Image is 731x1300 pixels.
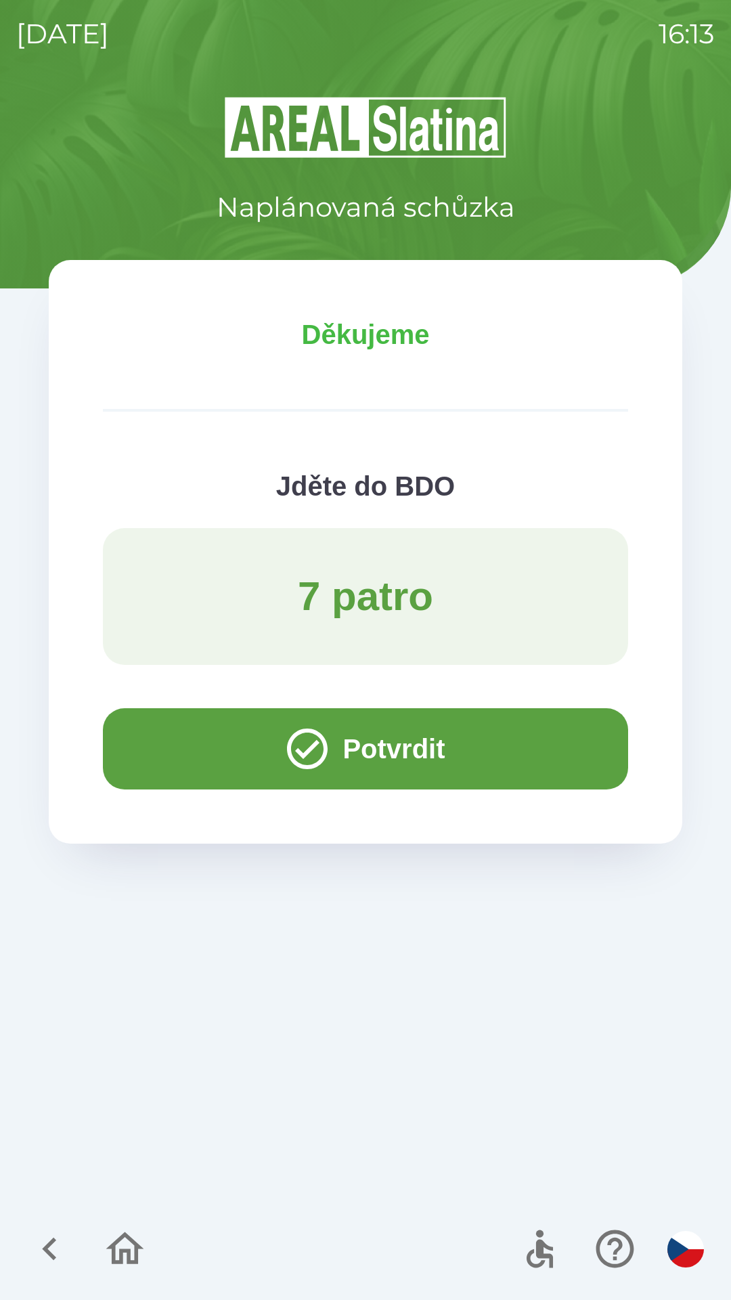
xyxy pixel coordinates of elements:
button: Potvrdit [103,708,628,789]
p: 7 patro [298,571,433,622]
img: cs flag [667,1231,704,1267]
p: Jděte do BDO [103,466,628,506]
p: Děkujeme [103,314,628,355]
img: Logo [49,95,682,160]
p: 16:13 [659,14,715,54]
p: Naplánovaná schůzka [217,187,515,227]
p: [DATE] [16,14,109,54]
